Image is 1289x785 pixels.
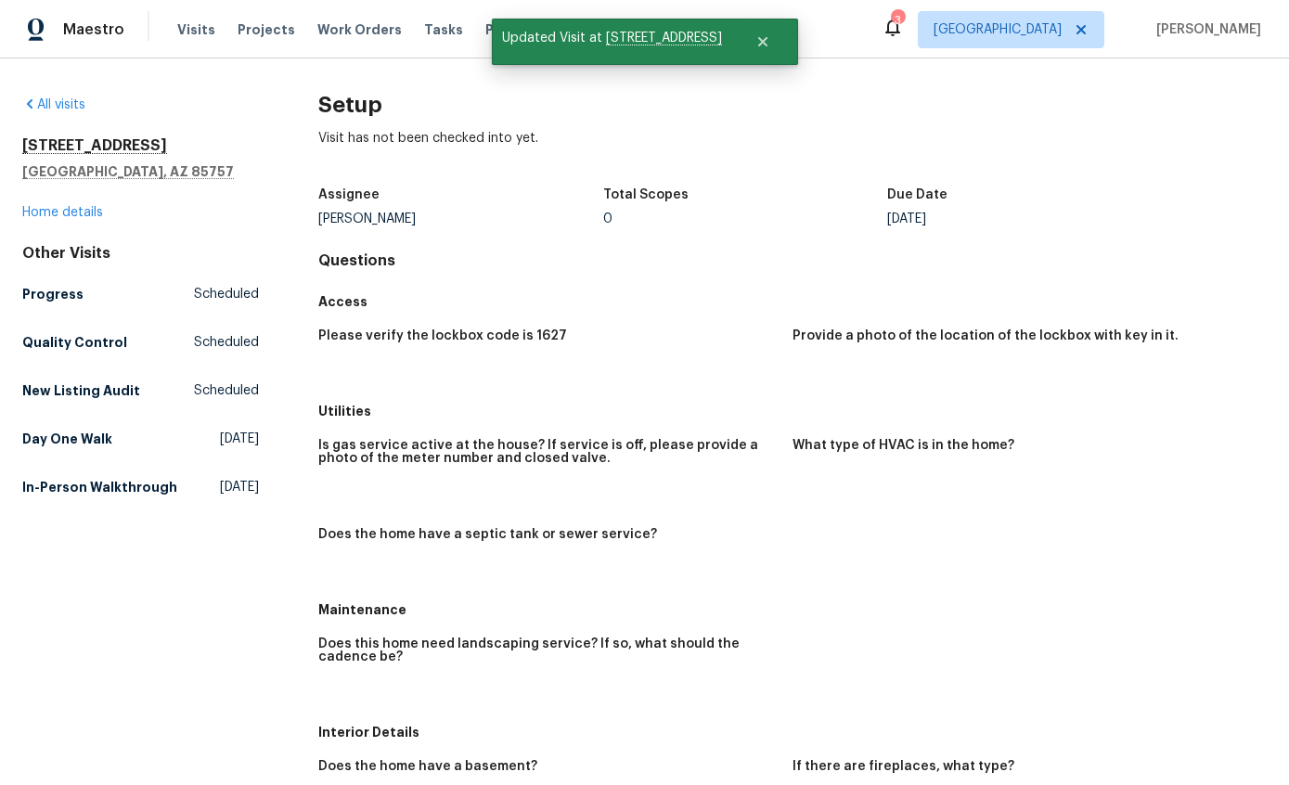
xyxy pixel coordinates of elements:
[318,329,567,342] h5: Please verify the lockbox code is 1627
[22,333,127,352] h5: Quality Control
[63,20,124,39] span: Maestro
[1149,20,1261,39] span: [PERSON_NAME]
[891,11,904,30] div: 3
[318,760,537,773] h5: Does the home have a basement?
[793,760,1014,773] h5: If there are fireplaces, what type?
[22,206,103,219] a: Home details
[194,381,259,400] span: Scheduled
[22,244,259,263] div: Other Visits
[317,20,402,39] span: Work Orders
[318,402,1267,420] h5: Utilities
[318,600,1267,619] h5: Maintenance
[22,422,259,456] a: Day One Walk[DATE]
[603,212,887,225] div: 0
[22,478,177,496] h5: In-Person Walkthrough
[220,430,259,448] span: [DATE]
[220,478,259,496] span: [DATE]
[22,381,140,400] h5: New Listing Audit
[732,23,793,60] button: Close
[887,212,1171,225] div: [DATE]
[492,19,732,58] span: Updated Visit at
[424,23,463,36] span: Tasks
[485,20,558,39] span: Properties
[318,251,1267,270] h4: Questions
[22,277,259,311] a: ProgressScheduled
[22,470,259,504] a: In-Person Walkthrough[DATE]
[887,188,947,201] h5: Due Date
[793,439,1014,452] h5: What type of HVAC is in the home?
[318,212,602,225] div: [PERSON_NAME]
[318,528,657,541] h5: Does the home have a septic tank or sewer service?
[793,329,1179,342] h5: Provide a photo of the location of the lockbox with key in it.
[318,723,1267,741] h5: Interior Details
[22,326,259,359] a: Quality ControlScheduled
[22,98,85,111] a: All visits
[238,20,295,39] span: Projects
[318,188,380,201] h5: Assignee
[22,374,259,407] a: New Listing AuditScheduled
[318,637,778,663] h5: Does this home need landscaping service? If so, what should the cadence be?
[318,439,778,465] h5: Is gas service active at the house? If service is off, please provide a photo of the meter number...
[934,20,1062,39] span: [GEOGRAPHIC_DATA]
[194,285,259,303] span: Scheduled
[177,20,215,39] span: Visits
[22,430,112,448] h5: Day One Walk
[318,96,1267,114] h2: Setup
[22,285,84,303] h5: Progress
[318,292,1267,311] h5: Access
[318,129,1267,177] div: Visit has not been checked into yet.
[194,333,259,352] span: Scheduled
[603,188,689,201] h5: Total Scopes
